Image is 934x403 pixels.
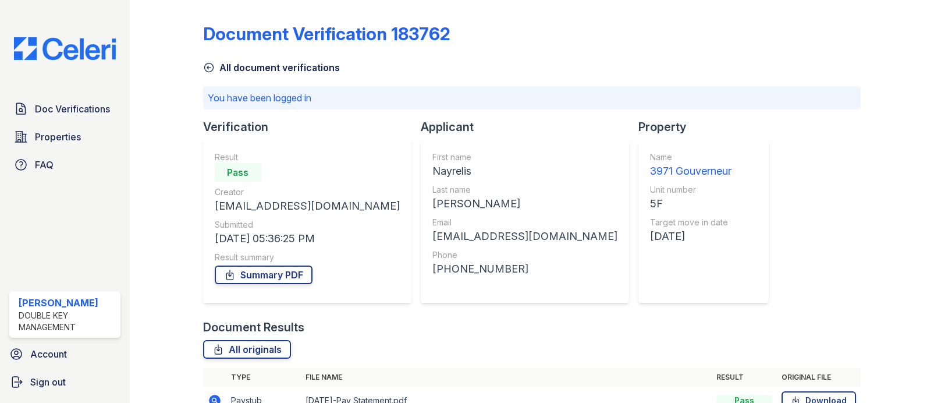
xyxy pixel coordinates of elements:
div: Creator [215,186,400,198]
a: All document verifications [203,61,340,75]
th: Original file [777,368,861,387]
div: Submitted [215,219,400,231]
div: [PERSON_NAME] [19,296,116,310]
div: Phone [432,249,617,261]
p: You have been logged in [208,91,856,105]
div: Last name [432,184,617,196]
a: Name 3971 Gouverneur [650,151,731,179]
div: Pass [215,163,261,182]
a: Account [5,342,125,366]
div: [PHONE_NUMBER] [432,261,617,277]
img: CE_Logo_Blue-a8612792a0a2168367f1c8372b55b34899dd931a85d93a1a3d3e32e68fde9ad4.png [5,37,125,60]
div: Double Key Management [19,310,116,333]
div: [EMAIL_ADDRESS][DOMAIN_NAME] [215,198,400,214]
span: Doc Verifications [35,102,110,116]
div: Property [638,119,778,135]
div: Document Verification 183762 [203,23,450,44]
div: 5F [650,196,731,212]
div: First name [432,151,617,163]
div: Nayrelis [432,163,617,179]
div: [DATE] 05:36:25 PM [215,231,400,247]
a: Summary PDF [215,266,312,284]
th: Type [226,368,301,387]
div: Name [650,151,731,163]
div: [EMAIL_ADDRESS][DOMAIN_NAME] [432,228,617,245]
a: Sign out [5,370,125,394]
div: [DATE] [650,228,731,245]
div: Verification [203,119,421,135]
th: Result [712,368,777,387]
div: Applicant [421,119,638,135]
a: All originals [203,340,291,359]
a: FAQ [9,153,120,176]
a: Doc Verifications [9,97,120,121]
div: Result summary [215,252,400,263]
span: Account [30,347,67,361]
div: Email [432,217,617,228]
div: 3971 Gouverneur [650,163,731,179]
div: Result [215,151,400,163]
span: FAQ [35,158,54,172]
span: Sign out [30,375,66,389]
div: [PERSON_NAME] [432,196,617,212]
span: Properties [35,130,81,144]
div: Document Results [203,319,304,335]
div: Target move in date [650,217,731,228]
div: Unit number [650,184,731,196]
a: Properties [9,125,120,149]
th: File name [301,368,712,387]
